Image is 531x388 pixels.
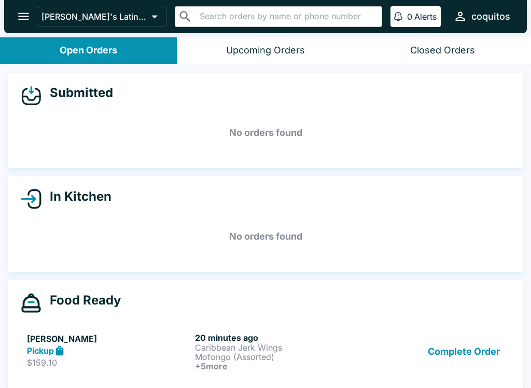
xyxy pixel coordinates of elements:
[195,352,359,362] p: Mofongo (Assorted)
[226,45,305,57] div: Upcoming Orders
[471,10,510,23] div: coquitos
[195,332,359,343] h6: 20 minutes ago
[21,114,510,151] h5: No orders found
[37,7,166,26] button: [PERSON_NAME]'s Latin Cuisine
[27,345,54,356] strong: Pickup
[424,332,504,371] button: Complete Order
[21,218,510,255] h5: No orders found
[27,357,191,368] p: $159.10
[41,293,121,308] h4: Food Ready
[60,45,117,57] div: Open Orders
[407,11,412,22] p: 0
[41,11,147,22] p: [PERSON_NAME]'s Latin Cuisine
[414,11,437,22] p: Alerts
[449,5,514,27] button: coquitos
[195,362,359,371] h6: + 5 more
[41,189,111,204] h4: In Kitchen
[27,332,191,345] h5: [PERSON_NAME]
[41,85,113,101] h4: Submitted
[21,326,510,377] a: [PERSON_NAME]Pickup$159.1020 minutes agoCaribbean Jerk WingsMofongo (Assorted)+5moreComplete Order
[195,343,359,352] p: Caribbean Jerk Wings
[410,45,475,57] div: Closed Orders
[197,9,378,24] input: Search orders by name or phone number
[10,3,37,30] button: open drawer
